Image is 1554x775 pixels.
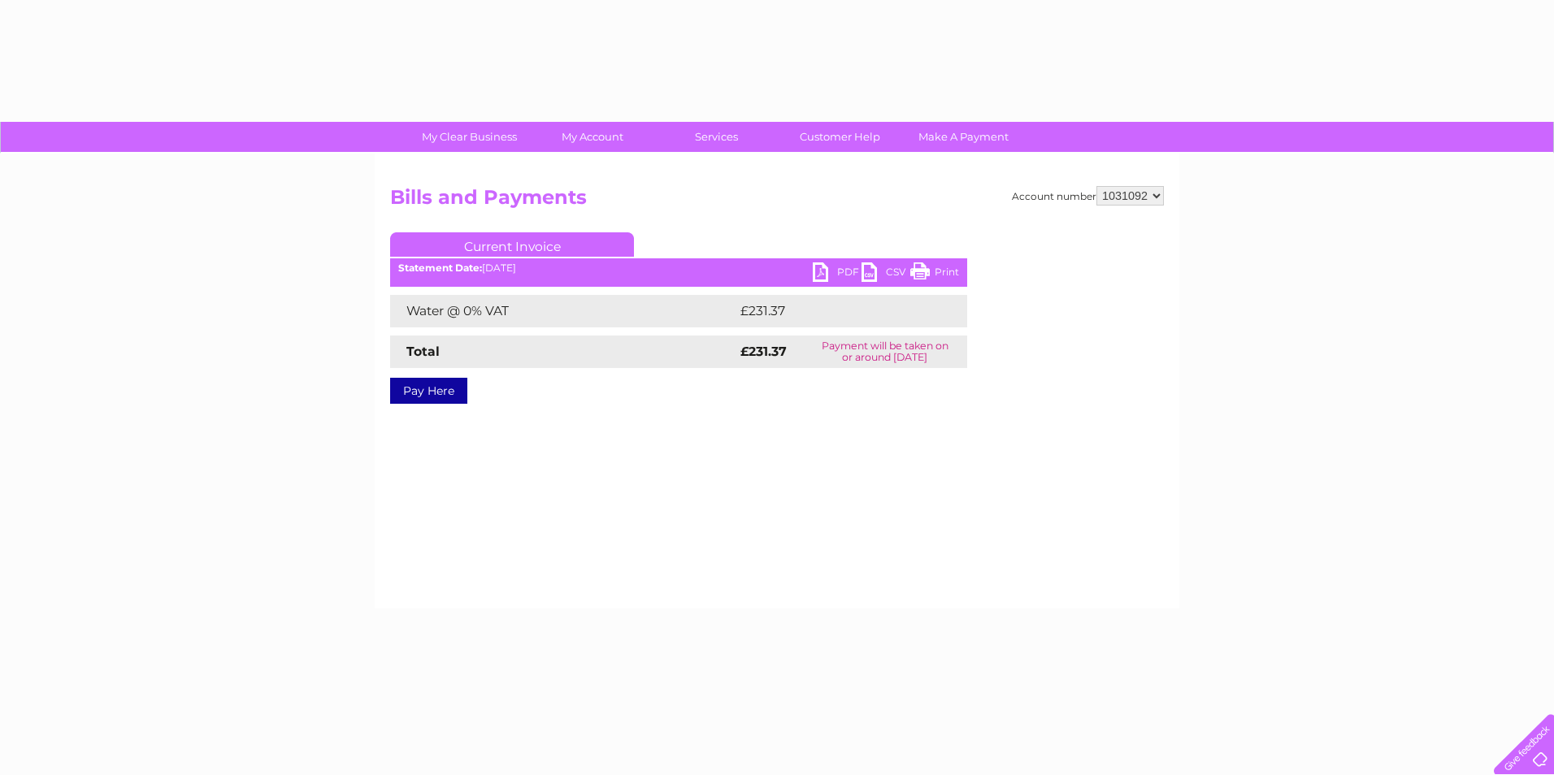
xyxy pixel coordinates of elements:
[862,262,910,286] a: CSV
[740,344,787,359] strong: £231.37
[390,186,1164,217] h2: Bills and Payments
[813,262,862,286] a: PDF
[773,122,907,152] a: Customer Help
[649,122,784,152] a: Services
[406,344,440,359] strong: Total
[736,295,936,327] td: £231.37
[390,262,967,274] div: [DATE]
[390,232,634,257] a: Current Invoice
[402,122,536,152] a: My Clear Business
[526,122,660,152] a: My Account
[398,262,482,274] b: Statement Date:
[896,122,1031,152] a: Make A Payment
[803,336,967,368] td: Payment will be taken on or around [DATE]
[910,262,959,286] a: Print
[1012,186,1164,206] div: Account number
[390,295,736,327] td: Water @ 0% VAT
[390,378,467,404] a: Pay Here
